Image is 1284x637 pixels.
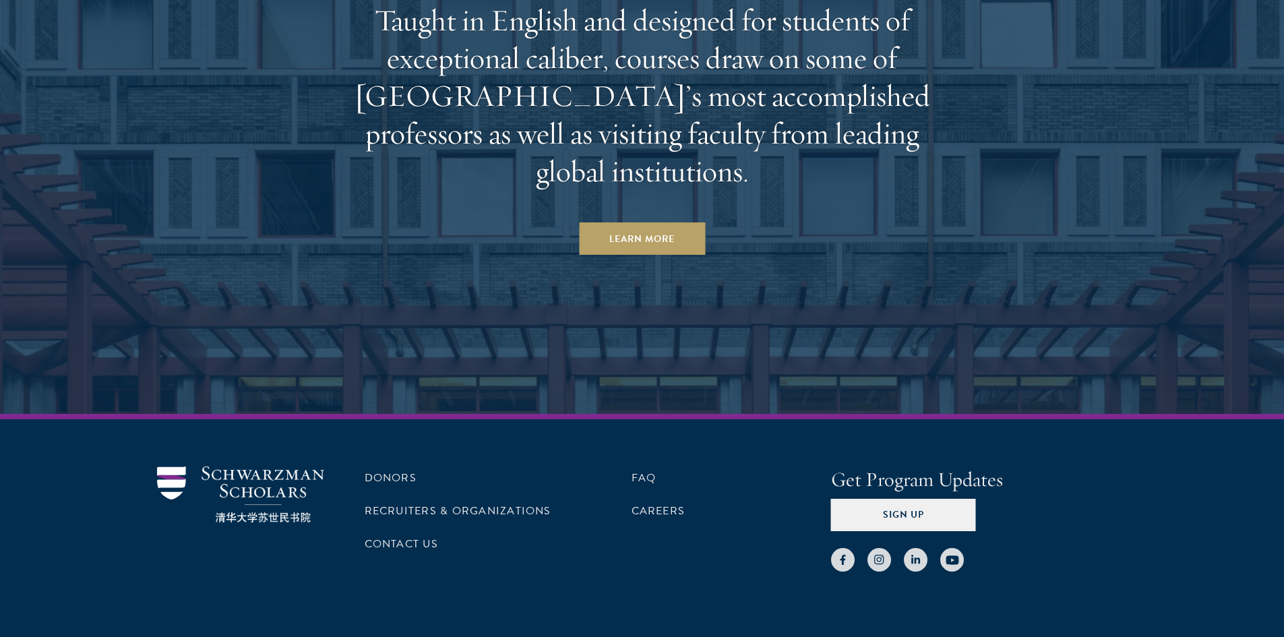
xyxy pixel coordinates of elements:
[157,466,324,522] img: Schwarzman Scholars
[632,470,656,486] a: FAQ
[365,536,438,552] a: Contact Us
[329,1,956,190] h2: Taught in English and designed for students of exceptional caliber, courses draw on some of [GEOG...
[365,470,417,486] a: Donors
[831,466,1128,493] h4: Get Program Updates
[831,499,976,531] button: Sign Up
[579,222,705,255] a: Learn More
[632,503,685,519] a: Careers
[365,503,551,519] a: Recruiters & Organizations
